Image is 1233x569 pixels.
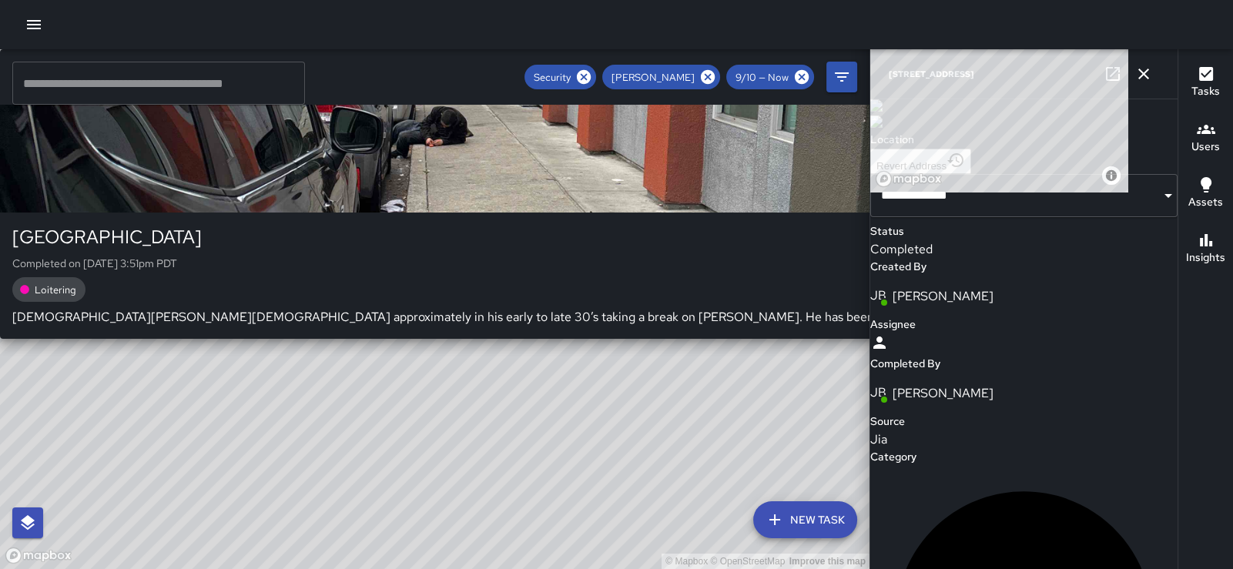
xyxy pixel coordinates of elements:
p: JB [870,286,886,305]
button: New Task [753,501,857,538]
div: 9/10 — Now [726,65,814,89]
button: Tasks [1178,55,1233,111]
h6: Assets [1188,194,1223,211]
div: [PERSON_NAME] [602,65,720,89]
p: JB [870,383,886,402]
button: Filters [826,62,857,92]
span: Security [524,71,580,84]
h6: Insights [1186,249,1225,266]
p: Completed on [DATE] 3:51pm PDT [12,256,974,271]
span: Loitering [25,283,85,296]
span: [PERSON_NAME] [602,71,704,84]
span: 9/10 — Now [726,71,798,84]
div: Security [524,65,596,89]
button: Insights [1178,222,1233,277]
button: Assets [1178,166,1233,222]
button: Open [1158,185,1179,206]
h6: Tasks [1191,83,1220,100]
p: [DEMOGRAPHIC_DATA][PERSON_NAME][DEMOGRAPHIC_DATA] approximately in his early to late 30’s taking ... [12,308,974,326]
h6: Users [1191,139,1220,156]
div: [GEOGRAPHIC_DATA] [12,225,974,249]
span: [PERSON_NAME] [55,69,974,85]
button: Users [1178,111,1233,166]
